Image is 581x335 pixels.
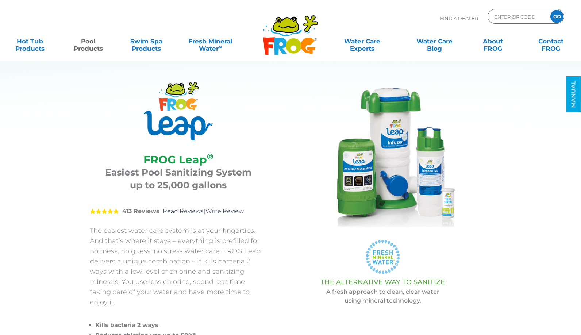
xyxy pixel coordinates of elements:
[182,34,239,49] a: Fresh MineralWater∞
[163,208,204,215] a: Read Reviews
[219,44,222,50] sup: ∞
[412,34,457,49] a: Water CareBlog
[528,34,574,49] a: ContactFROG
[470,34,515,49] a: AboutFROG
[205,208,244,215] a: Write Review
[7,34,53,49] a: Hot TubProducts
[144,82,213,140] img: Product Logo
[90,226,267,307] p: The easiest water care system is at your fingertips. And that’s where it stays – everything is pr...
[122,208,159,215] strong: 413 Reviews
[99,153,258,166] h2: FROG Leap
[66,34,111,49] a: PoolProducts
[90,208,119,214] span: 5
[440,9,478,27] p: Find A Dealer
[99,166,258,192] h3: Easiest Pool Sanitizing System up to 25,000 gallons
[325,34,399,49] a: Water CareExperts
[95,320,267,330] li: Kills bacteria 2 ways
[285,278,480,286] h3: THE ALTERNATIVE WAY TO SANITIZE
[493,11,543,22] input: Zip Code Form
[285,288,480,305] p: A fresh approach to clean, clear water using mineral technology.
[124,34,169,49] a: Swim SpaProducts
[207,151,213,162] sup: ®
[90,197,267,226] div: |
[566,76,581,112] a: MANUAL
[550,10,563,23] input: GO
